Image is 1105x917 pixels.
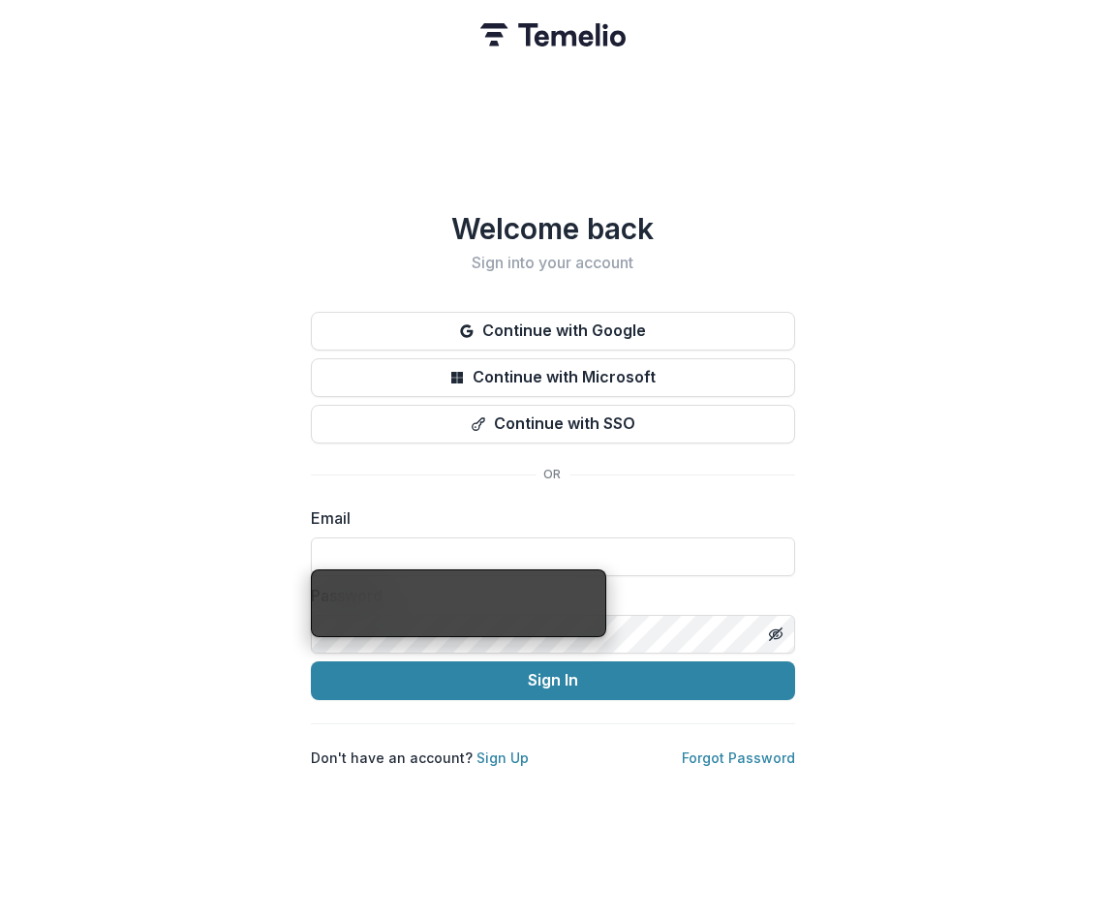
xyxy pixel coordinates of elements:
h2: Sign into your account [311,254,795,272]
button: Continue with SSO [311,405,795,443]
button: Sign In [311,661,795,700]
a: Forgot Password [682,749,795,766]
button: Continue with Google [311,312,795,351]
img: Temelio [480,23,626,46]
label: Email [311,506,783,530]
a: Sign Up [476,749,529,766]
p: Don't have an account? [311,748,529,768]
h1: Welcome back [311,211,795,246]
button: Toggle password visibility [760,619,791,650]
button: Continue with Microsoft [311,358,795,397]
